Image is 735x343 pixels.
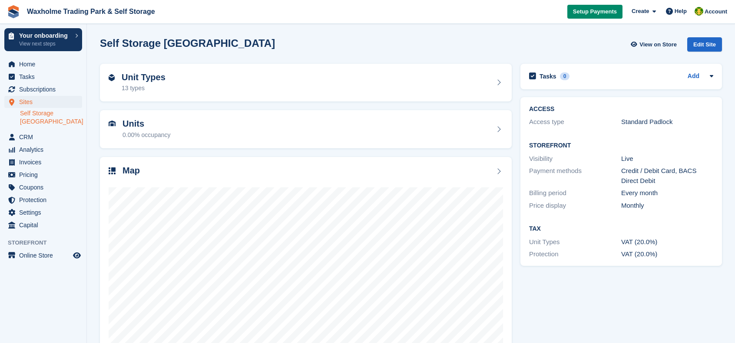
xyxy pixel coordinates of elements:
p: Your onboarding [19,33,71,39]
span: Settings [19,206,71,219]
h2: Self Storage [GEOGRAPHIC_DATA] [100,37,275,49]
div: Access type [529,117,621,127]
span: Help [675,7,687,16]
h2: Tax [529,225,713,232]
a: Edit Site [687,37,722,55]
h2: Unit Types [122,72,166,82]
span: Capital [19,219,71,231]
span: Subscriptions [19,83,71,95]
a: View on Store [629,37,680,52]
span: Protection [19,194,71,206]
span: Tasks [19,71,71,83]
a: Setup Payments [567,5,622,19]
a: menu [4,131,82,143]
a: menu [4,144,82,156]
div: Live [621,154,713,164]
div: Payment methods [529,166,621,186]
span: Storefront [8,238,86,247]
h2: Map [122,166,140,176]
img: stora-icon-8386f47178a22dfd0bd8f6a31ec36ba5ce8667c1dd55bd0f319d3a0aa187defe.svg [7,5,20,18]
div: Billing period [529,188,621,198]
span: Online Store [19,249,71,261]
div: 0.00% occupancy [122,131,171,140]
div: Edit Site [687,37,722,52]
span: Invoices [19,156,71,168]
p: View next steps [19,40,71,48]
img: unit-icn-7be61d7bf1b0ce9d3e12c5938cc71ed9869f7b940bace4675aadf7bd6d80202e.svg [109,121,116,127]
span: CRM [19,131,71,143]
span: Sites [19,96,71,108]
h2: Tasks [540,72,556,80]
h2: Units [122,119,171,129]
div: Protection [529,249,621,259]
span: Home [19,58,71,70]
a: menu [4,249,82,261]
a: menu [4,194,82,206]
div: Visibility [529,154,621,164]
div: Standard Padlock [621,117,713,127]
span: Coupons [19,181,71,193]
a: menu [4,206,82,219]
span: Account [705,7,727,16]
a: menu [4,83,82,95]
a: Waxholme Trading Park & Self Storage [23,4,159,19]
a: menu [4,71,82,83]
h2: ACCESS [529,106,713,113]
div: VAT (20.0%) [621,249,713,259]
a: menu [4,96,82,108]
a: Self Storage [GEOGRAPHIC_DATA] [20,109,82,126]
div: Every month [621,188,713,198]
img: unit-type-icn-2b2737a686de81e16bb02015468b77c625bbabd49415b5ef34ead5e3b44a266d.svg [109,74,115,81]
a: Your onboarding View next steps [4,28,82,51]
span: Pricing [19,169,71,181]
h2: Storefront [529,142,713,149]
span: Analytics [19,144,71,156]
a: menu [4,58,82,70]
span: View on Store [639,40,677,49]
a: menu [4,169,82,181]
span: Setup Payments [573,7,617,16]
img: Waxholme Self Storage [695,7,703,16]
a: Add [688,72,699,82]
span: Create [632,7,649,16]
a: menu [4,219,82,231]
div: Price display [529,201,621,211]
div: Unit Types [529,237,621,247]
img: map-icn-33ee37083ee616e46c38cad1a60f524a97daa1e2b2c8c0bc3eb3415660979fc1.svg [109,167,116,174]
a: menu [4,181,82,193]
div: VAT (20.0%) [621,237,713,247]
a: Units 0.00% occupancy [100,110,512,148]
div: 0 [560,72,570,80]
a: menu [4,156,82,168]
div: 13 types [122,84,166,93]
div: Monthly [621,201,713,211]
a: Preview store [72,250,82,261]
a: Unit Types 13 types [100,64,512,102]
div: Credit / Debit Card, BACS Direct Debit [621,166,713,186]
